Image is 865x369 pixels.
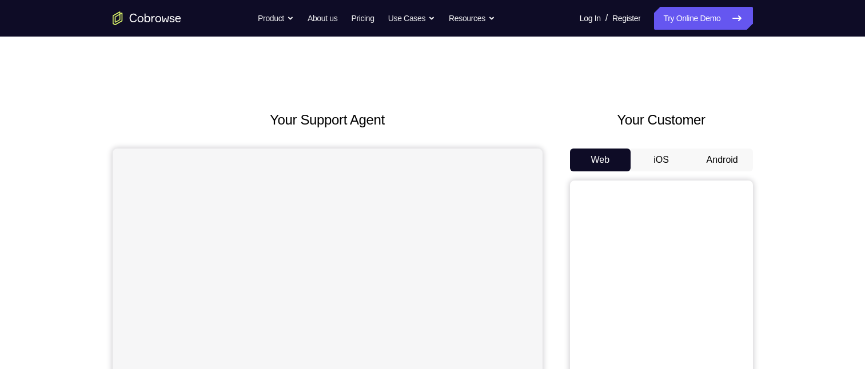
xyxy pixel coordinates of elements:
a: Log In [580,7,601,30]
a: Pricing [351,7,374,30]
a: Try Online Demo [654,7,752,30]
a: Register [612,7,640,30]
button: Use Cases [388,7,435,30]
button: Android [692,149,753,171]
a: Go to the home page [113,11,181,25]
span: / [605,11,608,25]
a: About us [308,7,337,30]
button: iOS [631,149,692,171]
button: Resources [449,7,495,30]
h2: Your Customer [570,110,753,130]
h2: Your Support Agent [113,110,543,130]
button: Product [258,7,294,30]
button: Web [570,149,631,171]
